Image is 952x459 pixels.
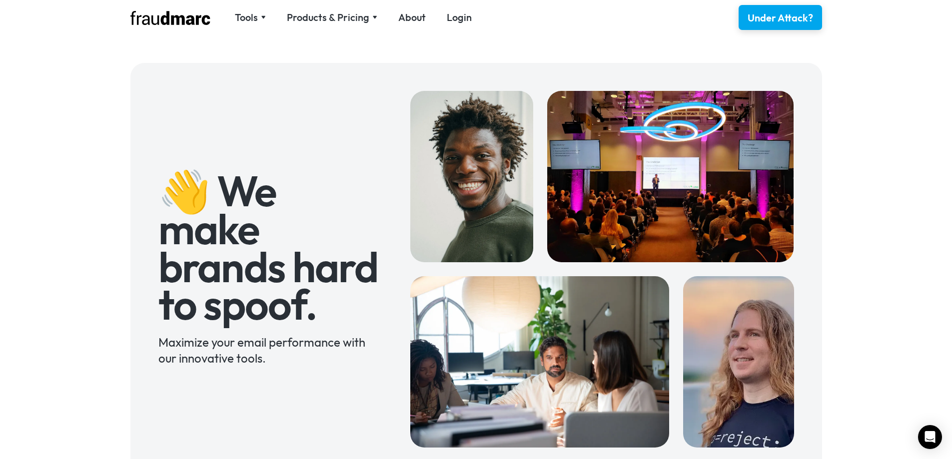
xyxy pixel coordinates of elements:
[398,10,426,24] a: About
[918,425,942,449] div: Open Intercom Messenger
[739,5,822,30] a: Under Attack?
[447,10,472,24] a: Login
[748,11,813,25] div: Under Attack?
[287,10,369,24] div: Products & Pricing
[235,10,266,24] div: Tools
[235,10,258,24] div: Tools
[158,172,382,323] h1: 👋 We make brands hard to spoof.
[158,334,382,366] div: Maximize your email performance with our innovative tools.
[287,10,377,24] div: Products & Pricing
